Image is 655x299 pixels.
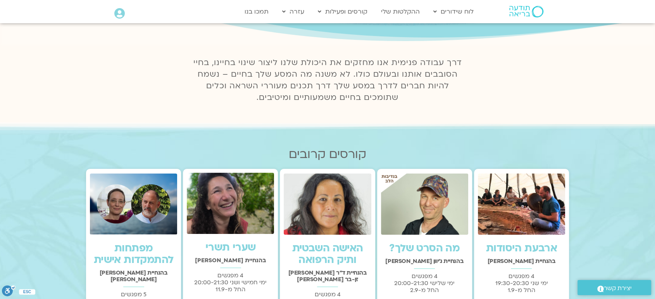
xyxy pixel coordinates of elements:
[278,4,308,19] a: עזרה
[429,4,477,19] a: לוח שידורים
[187,257,274,264] h2: בהנחיית [PERSON_NAME]
[284,270,371,283] h2: בהנחיית ד"ר [PERSON_NAME] זן-בר [PERSON_NAME]
[90,270,177,283] h2: בהנחיית [PERSON_NAME] [PERSON_NAME]
[292,241,363,267] a: האישה השבטית ותיק הרפואה
[381,258,468,265] h2: בהנחיית ג'יוון [PERSON_NAME]
[486,241,557,255] a: ארבעת היסודות
[577,280,651,295] a: יצירת קשר
[509,6,543,17] img: תודעה בריאה
[189,57,466,103] p: דרך עבודה פנימית אנו מחזקים את היכולת שלנו ליצור שינוי בחיינו, בחיי הסובבים אותנו ובעולם כולו. לא...
[389,241,460,255] a: מה הסרט שלך?
[604,283,632,294] span: יצירת קשר
[94,241,174,267] a: מפתחות להתמקדות אישית
[508,286,535,294] span: החל מ-1.9
[86,148,569,161] h2: קורסים קרובים
[478,258,565,265] h2: בהנחיית [PERSON_NAME]
[381,273,468,294] p: 4 מפגשים ימי שלישי 20:00-21:30
[478,273,565,294] p: 4 מפגשים ימי שני 19:30-20:30
[377,4,424,19] a: ההקלטות שלי
[314,4,371,19] a: קורסים ופעילות
[410,286,439,294] span: החל מ-2.9
[205,241,256,254] a: שערי תשרי
[241,4,272,19] a: תמכו בנו
[187,272,274,293] p: 4 מפגשים ימי חמישי ושני 20:00-21:30 החל מ-11.9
